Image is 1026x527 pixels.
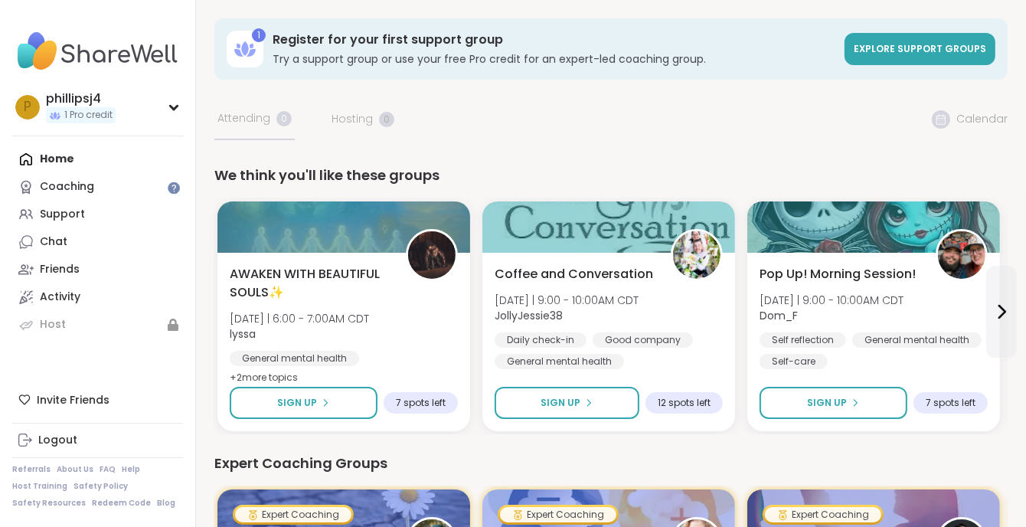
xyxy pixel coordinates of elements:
[852,332,982,348] div: General mental health
[760,387,907,419] button: Sign Up
[64,109,113,122] span: 1 Pro credit
[230,326,256,342] b: lyssa
[760,332,846,348] div: Self reflection
[46,90,116,107] div: phillipsj4
[926,397,975,409] span: 7 spots left
[40,290,80,305] div: Activity
[230,265,389,302] span: AWAKEN WITH BEAUTIFUL SOULS✨
[12,386,183,414] div: Invite Friends
[760,265,916,283] span: Pop Up! Morning Session!
[40,262,80,277] div: Friends
[100,464,116,475] a: FAQ
[845,33,995,65] a: Explore support groups
[12,283,183,311] a: Activity
[273,51,835,67] h3: Try a support group or use your free Pro credit for an expert-led coaching group.
[40,179,94,195] div: Coaching
[12,25,183,78] img: ShareWell Nav Logo
[808,396,848,410] span: Sign Up
[760,293,903,308] span: [DATE] | 9:00 - 10:00AM CDT
[495,308,563,323] b: JollyJessie38
[408,231,456,279] img: lyssa
[396,397,446,409] span: 7 spots left
[12,228,183,256] a: Chat
[168,182,180,194] iframe: Spotlight
[252,28,266,42] div: 1
[278,396,318,410] span: Sign Up
[12,464,51,475] a: Referrals
[673,231,720,279] img: JollyJessie38
[235,507,351,522] div: Expert Coaching
[40,234,67,250] div: Chat
[24,97,31,117] span: p
[12,173,183,201] a: Coaching
[40,317,66,332] div: Host
[230,311,369,326] span: [DATE] | 6:00 - 7:00AM CDT
[230,351,359,366] div: General mental health
[12,256,183,283] a: Friends
[230,387,377,419] button: Sign Up
[495,265,653,283] span: Coffee and Conversation
[495,387,639,419] button: Sign Up
[760,354,828,369] div: Self-care
[760,308,798,323] b: Dom_F
[541,396,581,410] span: Sign Up
[12,481,67,492] a: Host Training
[495,332,587,348] div: Daily check-in
[122,464,140,475] a: Help
[938,231,985,279] img: Dom_F
[658,397,711,409] span: 12 spots left
[74,481,128,492] a: Safety Policy
[38,433,77,448] div: Logout
[57,464,93,475] a: About Us
[593,332,693,348] div: Good company
[273,31,835,48] h3: Register for your first support group
[500,507,616,522] div: Expert Coaching
[495,354,624,369] div: General mental health
[92,498,151,509] a: Redeem Code
[40,207,85,222] div: Support
[765,507,881,522] div: Expert Coaching
[157,498,175,509] a: Blog
[12,498,86,509] a: Safety Resources
[12,201,183,228] a: Support
[214,165,1008,186] div: We think you'll like these groups
[495,293,639,308] span: [DATE] | 9:00 - 10:00AM CDT
[214,453,1008,474] div: Expert Coaching Groups
[854,42,986,55] span: Explore support groups
[12,311,183,339] a: Host
[12,427,183,454] a: Logout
